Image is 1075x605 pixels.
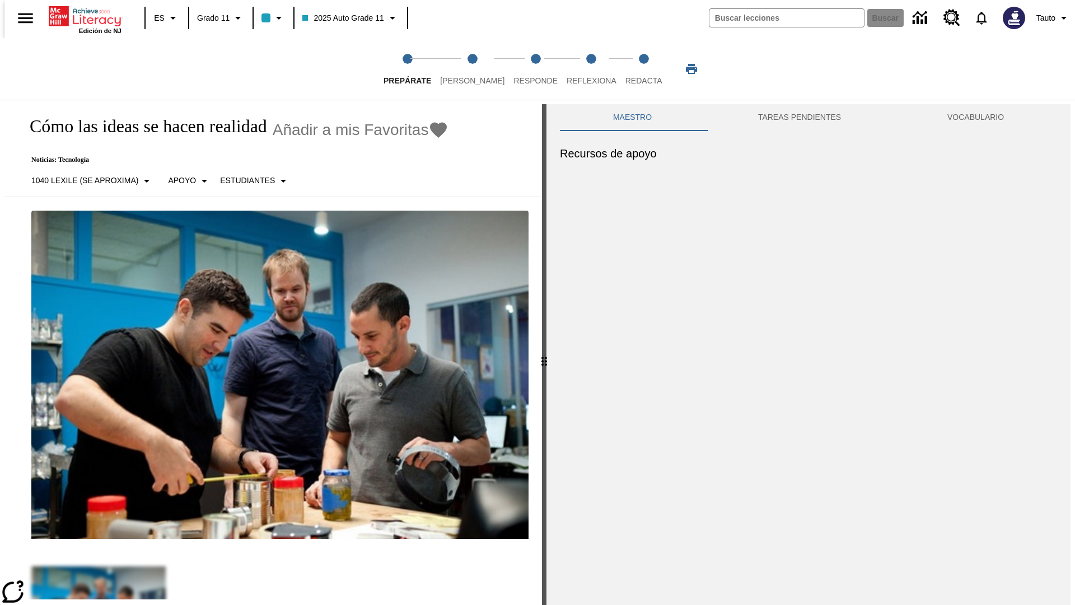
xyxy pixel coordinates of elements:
button: Añadir a mis Favoritas - Cómo las ideas se hacen realidad [273,120,449,139]
span: Prepárate [384,76,431,85]
button: Imprimir [674,59,709,79]
span: Edición de NJ [79,27,121,34]
div: Instructional Panel Tabs [560,104,1057,131]
div: Portada [49,4,121,34]
p: 1040 Lexile (Se aproxima) [31,175,138,187]
div: reading [4,104,542,599]
h1: Cómo las ideas se hacen realidad [18,116,267,137]
button: Lee step 2 of 5 [431,38,513,100]
p: Estudiantes [220,175,275,187]
button: Maestro [560,104,705,131]
img: Avatar [1003,7,1025,29]
div: Pulsa la tecla de intro o la barra espaciadora y luego presiona las flechas de derecha e izquierd... [542,104,546,605]
span: Responde [513,76,558,85]
button: TAREAS PENDIENTES [705,104,894,131]
span: 2025 Auto Grade 11 [302,12,384,24]
span: [PERSON_NAME] [440,76,504,85]
span: Redacta [625,76,662,85]
button: Reflexiona step 4 of 5 [558,38,625,100]
p: Noticias: Tecnología [18,156,448,164]
button: Responde step 3 of 5 [504,38,567,100]
button: Seleccione Lexile, 1040 Lexile (Se aproxima) [27,171,158,191]
img: El fundador de Quirky, Ben Kaufman prueba un nuevo producto con un compañero de trabajo, Gaz Brow... [31,211,529,539]
button: Abrir el menú lateral [9,2,42,35]
div: activity [546,104,1071,605]
input: Buscar campo [709,9,864,27]
button: Grado: Grado 11, Elige un grado [193,8,249,28]
button: Redacta step 5 of 5 [616,38,671,100]
a: Notificaciones [967,3,996,32]
span: Grado 11 [197,12,230,24]
button: Seleccionar estudiante [216,171,295,191]
button: Lenguaje: ES, Selecciona un idioma [149,8,185,28]
span: Añadir a mis Favoritas [273,121,429,139]
button: VOCABULARIO [894,104,1057,131]
button: Escoja un nuevo avatar [996,3,1032,32]
button: Clase: 2025 Auto Grade 11, Selecciona una clase [298,8,403,28]
button: Prepárate step 1 of 5 [375,38,440,100]
a: Centro de recursos, Se abrirá en una pestaña nueva. [937,3,967,33]
button: El color de la clase es azul claro. Cambiar el color de la clase. [257,8,290,28]
span: Reflexiona [567,76,616,85]
p: Apoyo [168,175,196,187]
span: ES [154,12,165,24]
span: Tauto [1036,12,1055,24]
button: Perfil/Configuración [1032,8,1075,28]
a: Centro de información [906,3,937,34]
button: Tipo de apoyo, Apoyo [163,171,216,191]
h6: Recursos de apoyo [560,145,1057,162]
